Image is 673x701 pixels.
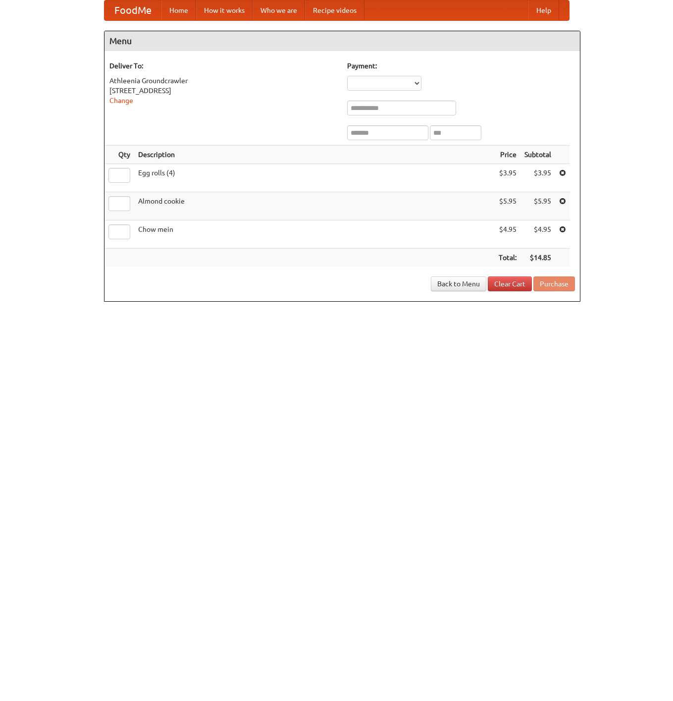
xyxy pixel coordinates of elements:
[488,276,532,291] a: Clear Cart
[104,146,134,164] th: Qty
[520,249,555,267] th: $14.85
[134,220,495,249] td: Chow mein
[134,164,495,192] td: Egg rolls (4)
[134,192,495,220] td: Almond cookie
[533,276,575,291] button: Purchase
[495,249,520,267] th: Total:
[431,276,486,291] a: Back to Menu
[109,61,337,71] h5: Deliver To:
[253,0,305,20] a: Who we are
[520,164,555,192] td: $3.95
[347,61,575,71] h5: Payment:
[305,0,364,20] a: Recipe videos
[520,220,555,249] td: $4.95
[104,31,580,51] h4: Menu
[161,0,196,20] a: Home
[109,97,133,105] a: Change
[104,0,161,20] a: FoodMe
[528,0,559,20] a: Help
[495,164,520,192] td: $3.95
[520,192,555,220] td: $5.95
[495,220,520,249] td: $4.95
[109,86,337,96] div: [STREET_ADDRESS]
[109,76,337,86] div: Athleenia Groundcrawler
[495,146,520,164] th: Price
[520,146,555,164] th: Subtotal
[196,0,253,20] a: How it works
[495,192,520,220] td: $5.95
[134,146,495,164] th: Description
